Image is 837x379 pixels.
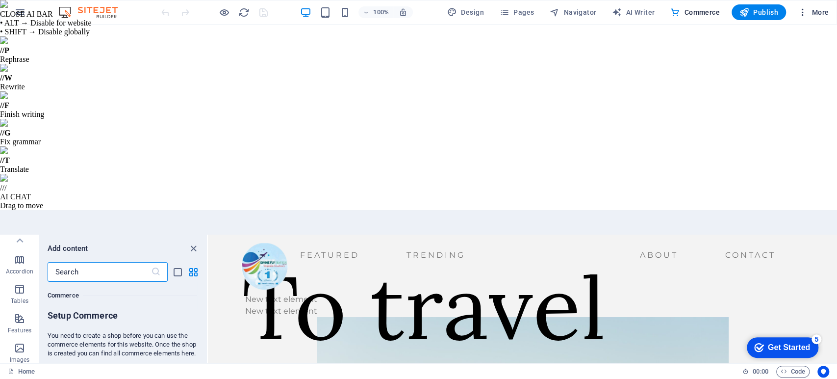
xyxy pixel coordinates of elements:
[776,366,810,378] button: Code
[172,266,183,278] button: list-view
[48,310,197,324] h6: Setup Commerce
[8,366,35,378] a: Click to cancel selection. Double-click to open Pages
[48,331,197,358] p: You need to create a shop before you can use the commerce elements for this website. Once the sho...
[29,11,71,20] div: Get Started
[6,268,33,275] p: Accordion
[73,2,82,12] div: 5
[48,243,88,254] h6: Add content
[760,368,761,375] span: :
[742,366,768,378] h6: Session time
[8,326,31,334] p: Features
[187,266,199,278] button: grid-view
[817,366,829,378] button: Usercentrics
[781,366,805,378] span: Code
[10,356,30,364] p: Images
[11,297,28,305] p: Tables
[48,262,151,282] input: Search
[8,5,79,26] div: Get Started 5 items remaining, 0% complete
[48,290,197,301] h6: Commerce
[753,366,768,378] span: 00 00
[187,243,199,254] button: close panel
